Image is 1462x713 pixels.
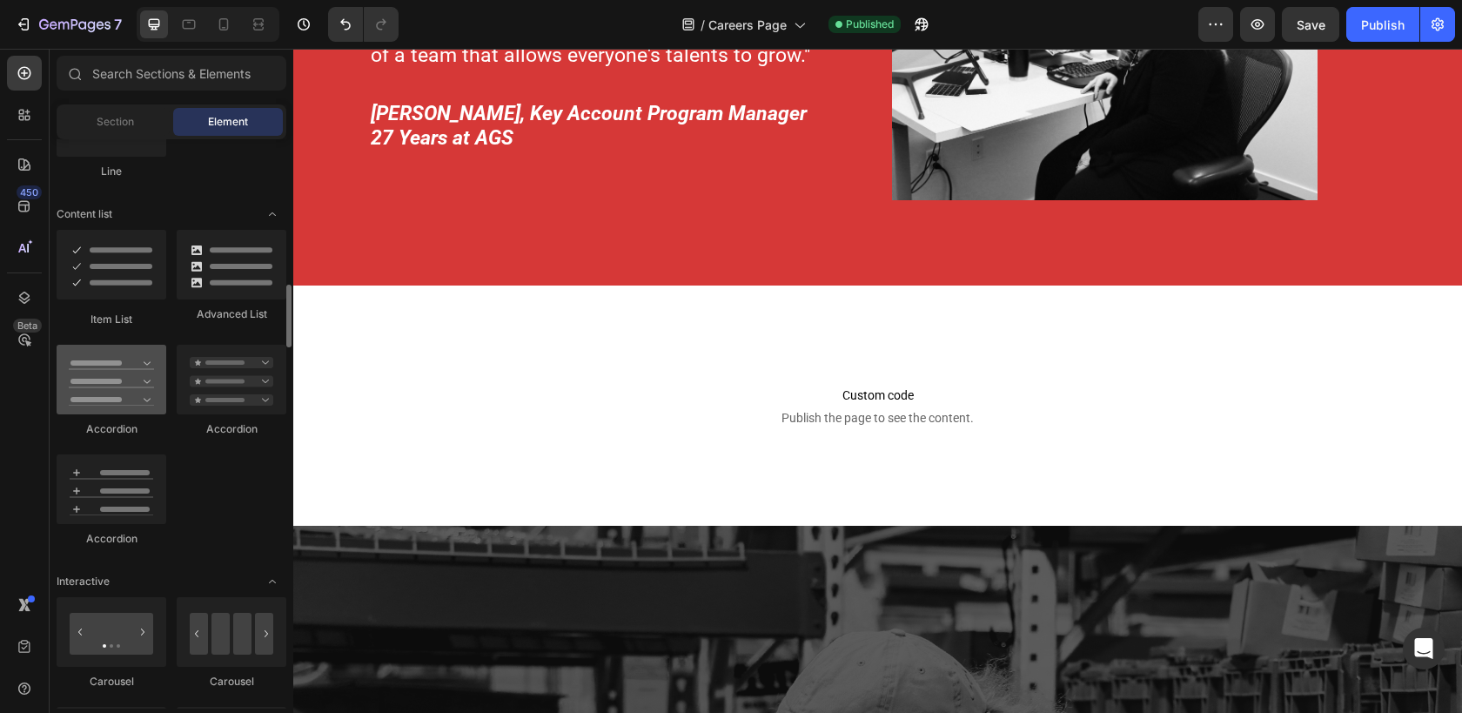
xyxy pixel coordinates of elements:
[1346,7,1419,42] button: Publish
[22,336,1147,357] span: Custom code
[258,200,286,228] span: Toggle open
[1282,7,1339,42] button: Save
[17,185,42,199] div: 450
[177,421,286,437] div: Accordion
[1403,628,1445,669] div: Open Intercom Messenger
[57,531,166,547] div: Accordion
[57,574,110,589] span: Interactive
[328,7,399,42] div: Undo/Redo
[701,16,705,34] span: /
[846,17,894,32] span: Published
[258,568,286,595] span: Toggle open
[57,56,286,91] input: Search Sections & Elements
[57,421,166,437] div: Accordion
[57,206,112,222] span: Content list
[57,674,166,689] div: Carousel
[708,16,787,34] span: Careers Page
[293,49,1462,713] iframe: To enrich screen reader interactions, please activate Accessibility in Grammarly extension settings
[1297,17,1325,32] span: Save
[177,674,286,689] div: Carousel
[22,360,1147,378] span: Publish the page to see the content.
[208,114,248,130] span: Element
[177,306,286,322] div: Advanced List
[7,7,130,42] button: 7
[57,164,166,179] div: Line
[13,319,42,333] div: Beta
[1361,16,1405,34] div: Publish
[97,114,134,130] span: Section
[57,312,166,327] div: Item List
[114,14,122,35] p: 7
